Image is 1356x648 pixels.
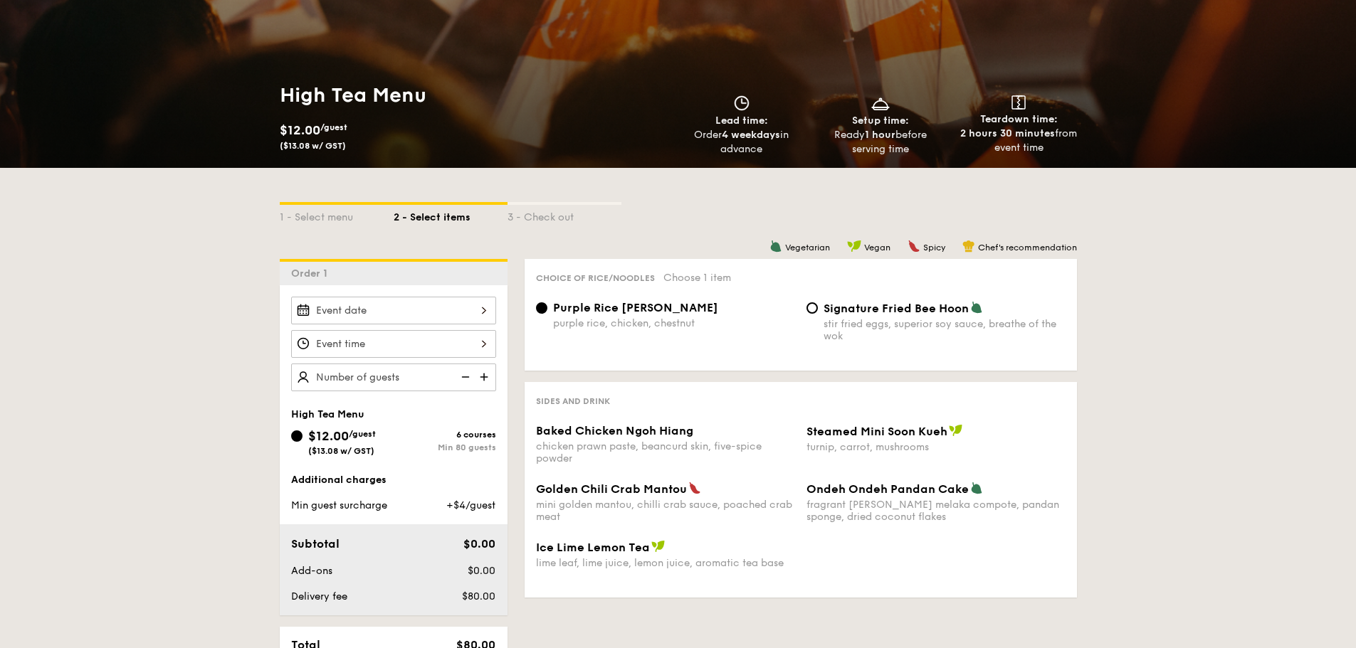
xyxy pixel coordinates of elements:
span: Ice Lime Lemon Tea [536,541,650,554]
div: Min 80 guests [394,442,496,452]
h1: High Tea Menu [280,83,673,108]
strong: 2 hours 30 minutes [960,127,1055,139]
div: stir fried eggs, superior soy sauce, breathe of the wok [824,318,1066,342]
strong: 1 hour [865,129,895,141]
span: $12.00 [308,428,349,444]
span: Purple Rice [PERSON_NAME] [553,301,718,314]
span: Steamed Mini Soon Kueh [806,425,947,438]
span: Vegan [864,243,890,253]
span: $80.00 [462,590,495,602]
img: icon-clock.2db775ea.svg [731,95,752,111]
img: icon-vegan.f8ff3823.svg [949,424,963,437]
img: icon-vegan.f8ff3823.svg [847,240,861,253]
img: icon-spicy.37a8142b.svg [688,482,701,494]
span: Teardown time: [980,113,1058,125]
strong: 4 weekdays [722,129,780,141]
span: Choose 1 item [663,272,731,284]
span: Ondeh Ondeh Pandan Cake [806,482,969,496]
span: Golden Chili Crab Mantou [536,482,687,496]
div: Additional charges [291,473,496,487]
span: Signature Fried Bee Hoon [824,302,969,315]
span: Baked Chicken Ngoh Hiang [536,424,693,437]
span: Sides and Drink [536,396,610,406]
span: +$4/guest [446,499,495,511]
div: from event time [955,127,1083,155]
input: Event time [291,330,496,358]
img: icon-vegetarian.fe4039eb.svg [970,301,983,314]
input: Signature Fried Bee Hoonstir fried eggs, superior soy sauce, breathe of the wok [806,302,818,314]
div: 6 courses [394,430,496,440]
div: turnip, carrot, mushrooms [806,441,1066,453]
span: Choice of rice/noodles [536,273,655,283]
img: icon-chef-hat.a58ddaea.svg [962,240,975,253]
input: $12.00/guest($13.08 w/ GST)6 coursesMin 80 guests [291,430,303,442]
span: $0.00 [463,537,495,551]
span: Order 1 [291,267,333,280]
div: chicken prawn paste, beancurd skin, five-spice powder [536,440,795,464]
span: Lead time: [715,115,768,127]
img: icon-teardown.65201eee.svg [1011,95,1026,110]
div: fragrant [PERSON_NAME] melaka compote, pandan sponge, dried coconut flakes [806,499,1066,523]
div: Ready before serving time [816,128,944,156]
span: High Tea Menu [291,408,364,420]
span: Min guest surcharge [291,499,387,511]
span: Subtotal [291,537,340,551]
div: mini golden mantou, chilli crab sauce, poached crab meat [536,499,795,523]
span: $12.00 [280,122,320,138]
img: icon-vegan.f8ff3823.svg [651,540,666,553]
span: /guest [349,429,376,439]
img: icon-dish.430c3a2e.svg [870,95,891,111]
span: Chef's recommendation [978,243,1077,253]
span: Spicy [923,243,945,253]
span: ($13.08 w/ GST) [308,446,374,456]
img: icon-vegetarian.fe4039eb.svg [970,482,983,494]
div: 2 - Select items [394,205,508,225]
span: Delivery fee [291,590,347,602]
input: Purple Rice [PERSON_NAME]purple rice, chicken, chestnut [536,302,547,314]
div: 1 - Select menu [280,205,394,225]
div: Order in advance [678,128,806,156]
img: icon-spicy.37a8142b.svg [908,240,920,253]
div: 3 - Check out [508,205,621,225]
span: Setup time: [852,115,909,127]
img: icon-add.58712e84.svg [475,363,496,391]
span: /guest [320,122,347,132]
span: Add-ons [291,565,332,577]
div: purple rice, chicken, chestnut [553,317,795,329]
span: $0.00 [468,565,495,577]
img: icon-reduce.1d2dbef1.svg [453,363,475,391]
span: ($13.08 w/ GST) [280,141,346,151]
span: Vegetarian [785,243,830,253]
div: lime leaf, lime juice, lemon juice, aromatic tea base [536,557,795,569]
input: Number of guests [291,363,496,391]
input: Event date [291,297,496,324]
img: icon-vegetarian.fe4039eb.svg [769,240,782,253]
